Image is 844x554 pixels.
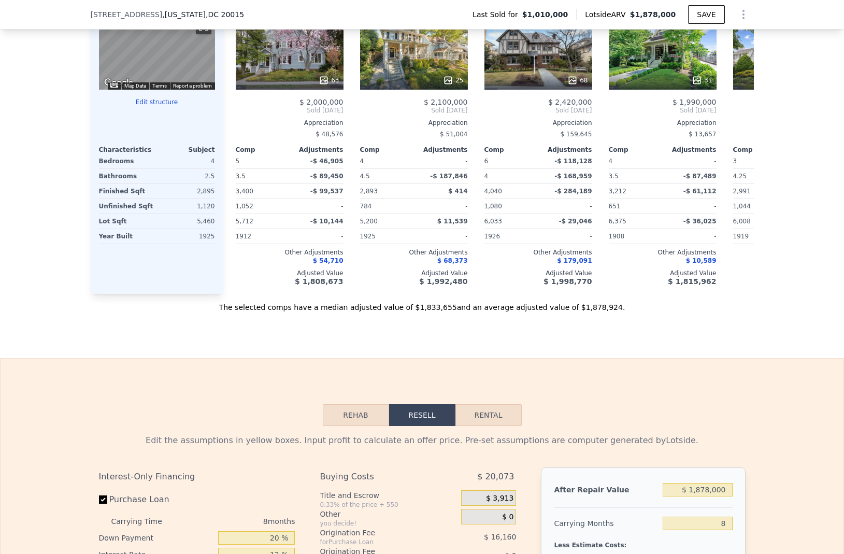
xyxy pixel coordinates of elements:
[554,158,592,165] span: -$ 118,128
[292,229,344,244] div: -
[360,269,468,277] div: Adjusted Value
[320,501,457,509] div: 0.33% of the price + 550
[522,9,568,20] span: $1,010,000
[320,538,435,546] div: for Purchase Loan
[91,294,754,312] div: The selected comps have a median adjusted value of $1,833,655 and an average adjusted value of $1...
[389,404,455,426] button: Resell
[236,218,253,225] span: 5,712
[733,4,754,25] button: Show Options
[236,158,240,165] span: 5
[554,514,659,533] div: Carrying Months
[99,214,155,229] div: Lot Sqft
[609,203,621,210] span: 651
[236,269,344,277] div: Adjusted Value
[310,218,344,225] span: -$ 10,144
[430,173,467,180] span: -$ 187,846
[683,218,717,225] span: -$ 36,025
[360,119,468,127] div: Appreciation
[162,9,244,20] span: , [US_STATE]
[416,199,468,214] div: -
[665,199,717,214] div: -
[424,98,468,106] span: $ 2,100,000
[538,146,592,154] div: Adjustments
[554,188,592,195] span: -$ 284,189
[236,106,344,115] span: Sold [DATE]
[99,98,215,106] button: Edit structure
[689,131,716,138] span: $ 13,657
[559,218,592,225] span: -$ 29,046
[360,169,412,183] div: 4.5
[236,169,288,183] div: 3.5
[548,98,592,106] span: $ 2,420,000
[323,404,389,426] button: Rehab
[416,229,468,244] div: -
[609,146,663,154] div: Comp
[159,229,215,244] div: 1925
[236,119,344,127] div: Appreciation
[683,188,717,195] span: -$ 61,112
[320,528,435,538] div: Origination Fee
[416,154,468,168] div: -
[484,533,516,541] span: $ 16,160
[473,9,522,20] span: Last Sold for
[159,154,215,168] div: 4
[99,229,155,244] div: Year Built
[236,229,288,244] div: 1912
[733,106,841,115] span: Sold [DATE]
[157,146,215,154] div: Subject
[99,530,214,546] div: Down Payment
[159,199,215,214] div: 1,120
[124,82,146,90] button: Map Data
[663,146,717,154] div: Adjustments
[609,188,626,195] span: 3,212
[313,257,344,264] span: $ 54,710
[630,10,676,19] span: $1,878,000
[668,277,716,286] span: $ 1,815,962
[320,519,457,528] div: you decide!
[295,277,343,286] span: $ 1,808,673
[360,218,378,225] span: 5,200
[437,257,468,264] span: $ 68,373
[99,199,155,214] div: Unfinished Sqft
[440,131,467,138] span: $ 51,004
[236,203,253,210] span: 1,052
[99,490,214,509] label: Purchase Loan
[173,83,212,89] a: Report a problem
[183,513,295,530] div: 8 months
[686,257,717,264] span: $ 10,589
[110,83,118,88] button: Keyboard shortcuts
[290,146,344,154] div: Adjustments
[236,188,253,195] span: 3,400
[484,218,502,225] span: 6,033
[299,98,344,106] span: $ 2,000,000
[152,83,167,89] a: Terms
[609,218,626,225] span: 6,375
[236,248,344,257] div: Other Adjustments
[443,75,463,86] div: 25
[91,9,163,20] span: [STREET_ADDRESS]
[673,98,717,106] span: $ 1,990,000
[99,15,215,90] div: Map
[414,146,468,154] div: Adjustments
[310,158,344,165] span: -$ 46,905
[455,404,522,426] button: Rental
[99,15,215,90] div: Street View
[484,158,489,165] span: 6
[484,203,502,210] span: 1,080
[99,467,295,486] div: Interest-Only Financing
[733,158,737,165] span: 3
[540,229,592,244] div: -
[320,467,435,486] div: Buying Costs
[609,229,661,244] div: 1908
[360,106,468,115] span: Sold [DATE]
[360,229,412,244] div: 1925
[733,169,785,183] div: 4.25
[316,131,343,138] span: $ 48,576
[360,188,378,195] span: 2,893
[609,248,717,257] div: Other Adjustments
[484,169,536,183] div: 4
[419,277,467,286] span: $ 1,992,480
[360,203,372,210] span: 784
[585,9,630,20] span: Lotside ARV
[688,5,724,24] button: SAVE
